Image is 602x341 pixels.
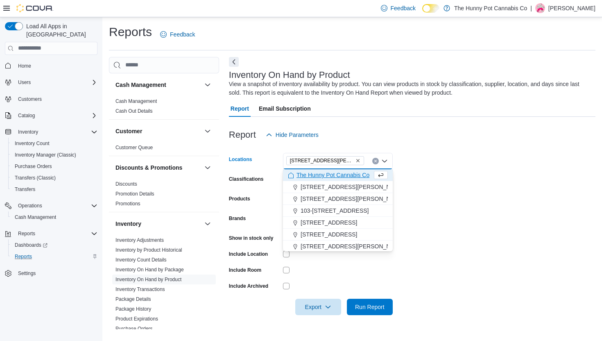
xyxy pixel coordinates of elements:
button: Hide Parameters [263,127,322,143]
button: Transfers [8,184,101,195]
span: [STREET_ADDRESS][PERSON_NAME] [301,242,405,250]
p: | [530,3,532,13]
span: Home [15,61,97,71]
label: Include Room [229,267,261,273]
a: Cash Management [11,212,59,222]
a: Discounts [115,181,137,187]
a: Inventory Transactions [115,286,165,292]
span: [STREET_ADDRESS][PERSON_NAME] [290,157,354,165]
button: Remove 121 Clarence Street from selection in this group [355,158,360,163]
span: Feedback [391,4,416,12]
img: Cova [16,4,53,12]
span: Reports [18,230,35,237]
a: Cash Out Details [115,108,153,114]
span: Purchase Orders [15,163,52,170]
div: Discounts & Promotions [109,179,219,212]
a: Purchase Orders [115,326,153,332]
span: Hide Parameters [276,131,319,139]
button: Close list of options [381,158,388,164]
button: Reports [15,229,38,239]
input: Dark Mode [422,4,439,13]
span: Cash Management [11,212,97,222]
button: Users [2,77,101,88]
span: [STREET_ADDRESS][PERSON_NAME] [301,183,405,191]
button: Discounts & Promotions [203,163,213,173]
button: Reports [2,228,101,239]
a: Reports [11,252,35,261]
label: Brands [229,215,246,222]
a: Package History [115,306,151,312]
button: Operations [2,200,101,211]
span: Inventory Manager (Classic) [11,150,97,160]
span: Catalog [18,112,35,119]
span: Inventory Count [11,139,97,148]
a: Inventory On Hand by Product [115,277,181,282]
span: Inventory Count [15,140,50,147]
div: Cash Management [109,96,219,119]
button: Inventory Manager (Classic) [8,149,101,161]
button: Catalog [2,110,101,121]
span: Customers [18,96,42,102]
button: Transfers (Classic) [8,172,101,184]
span: Transfers (Classic) [15,175,56,181]
p: The Hunny Pot Cannabis Co [454,3,527,13]
span: Settings [15,268,97,278]
button: Customer [203,126,213,136]
span: Transfers [15,186,35,193]
span: Inventory On Hand by Package [115,266,184,273]
span: Inventory Manager (Classic) [15,152,76,158]
p: [PERSON_NAME] [548,3,595,13]
button: Users [15,77,34,87]
span: Report [231,100,249,117]
span: Promotion Details [115,191,154,197]
div: Customer [109,143,219,156]
a: Promotion Details [115,191,154,197]
label: Products [229,196,250,202]
span: Transfers [11,184,97,194]
a: Customer Queue [115,145,153,150]
h3: Cash Management [115,81,166,89]
span: Operations [18,202,42,209]
label: Include Archived [229,283,268,289]
a: Inventory Manager (Classic) [11,150,79,160]
h1: Reports [109,24,152,40]
button: Cash Management [203,80,213,90]
h3: Inventory On Hand by Product [229,70,350,80]
button: Next [229,57,239,67]
span: Operations [15,201,97,211]
button: Catalog [15,111,38,120]
span: Product Expirations [115,316,158,322]
span: Purchase Orders [115,325,153,332]
a: Purchase Orders [11,161,55,171]
a: Cash Management [115,98,157,104]
button: Discounts & Promotions [115,164,201,172]
label: Include Location [229,251,268,257]
button: Inventory [15,127,41,137]
a: Promotions [115,201,140,207]
div: View a snapshot of inventory availability by product. You can view products in stock by classific... [229,80,591,97]
a: Inventory Count Details [115,257,167,263]
a: Home [15,61,34,71]
a: Transfers (Classic) [11,173,59,183]
button: Inventory [2,126,101,138]
button: Inventory Count [8,138,101,149]
span: Load All Apps in [GEOGRAPHIC_DATA] [23,22,97,39]
button: Settings [2,267,101,279]
button: Run Report [347,299,393,315]
h3: Inventory [115,220,141,228]
label: Classifications [229,176,264,182]
a: Settings [15,268,39,278]
span: Customer Queue [115,144,153,151]
nav: Complex example [5,57,97,301]
button: Clear input [372,158,379,164]
span: Export [300,299,336,315]
a: Dashboards [11,240,51,250]
span: Email Subscription [259,100,311,117]
span: Feedback [170,30,195,39]
span: 121 Clarence Street [286,156,364,165]
span: Inventory On Hand by Product [115,276,181,283]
